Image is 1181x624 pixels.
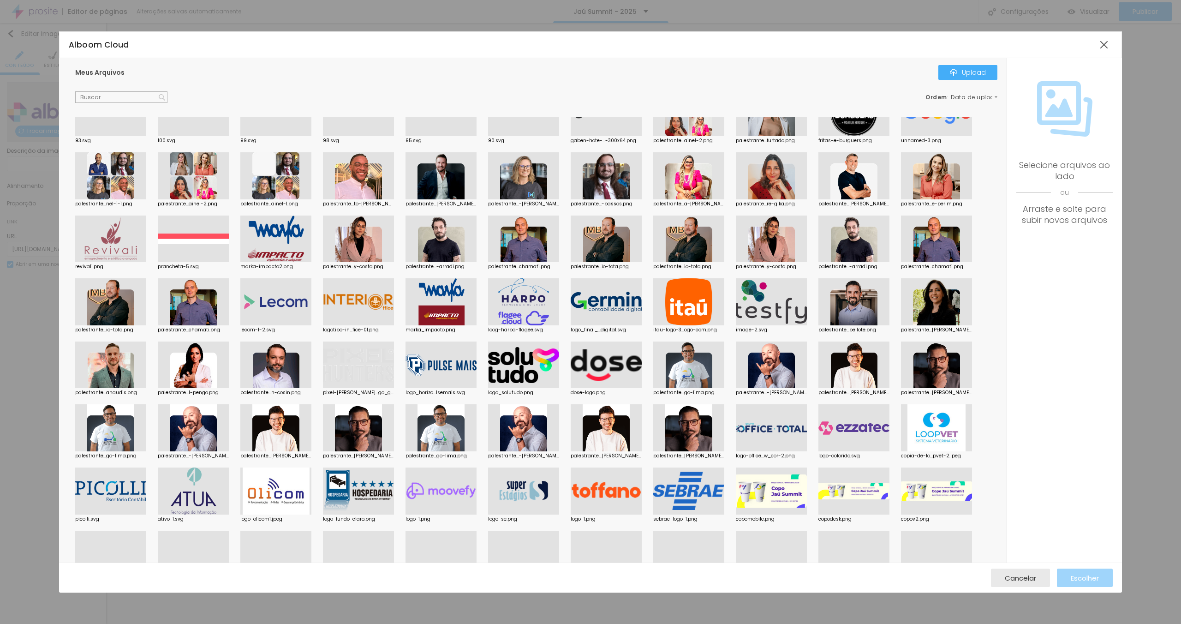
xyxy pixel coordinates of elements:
div: gaben-hote-...-300x64.png [571,138,642,143]
div: 100.svg [158,138,229,143]
div: sebrae-logo-1.png [653,517,724,522]
div: pixel-[PERSON_NAME]...go_grey.png [323,390,394,395]
div: Upload [950,69,986,76]
div: palestrante...anaudis.png [75,390,146,395]
div: palestrante...y-costa.png [736,264,807,269]
div: palestrante...io-tota.png [653,264,724,269]
div: palestrante...[PERSON_NAME].png [571,454,642,458]
div: 95.svg [406,138,477,143]
div: Selecione arquivos ao lado Arraste e solte para subir novos arquivos [1016,160,1113,226]
div: copodesk.png [818,517,889,522]
div: logo-1.png [406,517,477,522]
div: marka-impacto2.png [240,264,311,269]
div: palestrante...[PERSON_NAME].png [323,454,394,458]
button: IconeUpload [938,65,997,80]
div: palestrante...-[PERSON_NAME].png [488,454,559,458]
button: Escolher [1057,569,1113,587]
div: palestrante...l-pengo.png [158,390,229,395]
div: palestrante...[PERSON_NAME].png [406,202,477,206]
div: logo-office...w_cor-2.png [736,454,807,458]
input: Buscar [75,91,167,103]
span: ou [1016,182,1113,204]
div: 90.svg [488,138,559,143]
div: lecom-1-2.svg [240,328,311,332]
div: ativo-1.svg [158,517,229,522]
div: 98.svg [323,138,394,143]
div: palestrante...go-lima.png [406,454,477,458]
div: image-2.svg [736,328,807,332]
div: picolli.svg [75,517,146,522]
div: unnamed-3.png [901,138,972,143]
div: palestrante...-[PERSON_NAME].png [736,390,807,395]
div: palestrante...ainel-2.png [158,202,229,206]
div: fritas-e-burguers.png [818,138,889,143]
div: palestrante...io-tota.png [571,264,642,269]
div: loog-harpa-flagee.svg [488,328,559,332]
div: palestrante...chamati.png [488,264,559,269]
div: palestrante...chamati.png [901,264,972,269]
div: palestrante...[PERSON_NAME].png [818,202,889,206]
div: itau-logo-3...ogo-com.png [653,328,724,332]
div: palestrante...-[PERSON_NAME].png [158,454,229,458]
div: palestrante...ainel-2.png [653,138,724,143]
div: palestrante...-passos.png [571,202,642,206]
div: palestrante...go-lima.png [653,390,724,395]
div: : [925,95,997,100]
div: palestrante...io-tota.png [75,328,146,332]
div: palestrante...bellote.png [818,328,889,332]
span: Cancelar [1005,574,1036,582]
div: 93.svg [75,138,146,143]
div: logo_final_...digital.svg [571,328,642,332]
div: palestrante...-[PERSON_NAME].png [488,202,559,206]
div: logo-1.png [571,517,642,522]
div: logo-olicom1.jpeg [240,517,311,522]
div: dose-logo.png [571,390,642,395]
div: palestrante...[PERSON_NAME].png [901,328,972,332]
div: palestrante...-arradi.png [818,264,889,269]
div: marka_impacto.png [406,328,477,332]
div: prancheta-5.svg [158,264,229,269]
div: palestrante...a-[PERSON_NAME].png [653,202,724,206]
div: logo-colorido.svg [818,454,889,458]
div: palestrante...y-costa.png [323,264,394,269]
div: logotipo-in...fice-01.png [323,328,394,332]
span: Ordem [925,93,947,101]
span: Data de upload [951,95,999,100]
span: Meus Arquivos [75,68,125,77]
div: copia-de-lo...pvet-2.jpeg [901,454,972,458]
div: logo_solutudo.png [488,390,559,395]
div: palestrante...ainel-1.png [240,202,311,206]
div: palestrante...[PERSON_NAME].png [818,390,889,395]
div: palestrante...n-cosin.png [240,390,311,395]
span: Escolher [1071,574,1099,582]
div: palestrante...go-lima.png [75,454,146,458]
div: palestrante...-arradi.png [406,264,477,269]
div: copomobile.png [736,517,807,522]
div: palestrante...[PERSON_NAME].png [901,390,972,395]
div: palestrante...furtado.png [736,138,807,143]
div: palestrante...re-gika.png [736,202,807,206]
div: palestrante...[PERSON_NAME].png [240,454,311,458]
div: palestrante...chamati.png [158,328,229,332]
span: Alboom Cloud [69,39,129,50]
div: 99.svg [240,138,311,143]
div: palestrante...[PERSON_NAME].png [653,454,724,458]
img: Icone [950,69,957,76]
button: Cancelar [991,569,1050,587]
div: logo_horizo...lsemais.svg [406,390,477,395]
div: revivali.png [75,264,146,269]
div: palestrante...e-perim.png [901,202,972,206]
div: copov2.png [901,517,972,522]
img: Icone [1037,81,1092,137]
div: logo-fundo-claro.png [323,517,394,522]
div: logo-se.png [488,517,559,522]
img: Icone [159,94,165,101]
div: palestrante...nel-1-1.png [75,202,146,206]
div: palestrante...to-[PERSON_NAME].png [323,202,394,206]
